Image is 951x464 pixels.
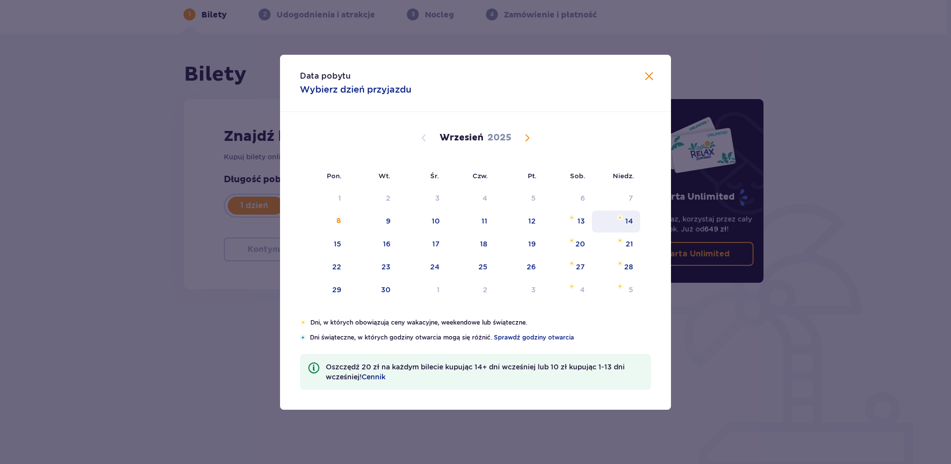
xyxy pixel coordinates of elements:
small: Niedz. [613,172,634,180]
div: 2 [483,285,487,295]
td: sobota, 13 września 2025 [543,211,592,232]
div: 10 [432,216,440,226]
td: poniedziałek, 29 września 2025 [300,279,348,301]
small: Śr. [430,172,439,180]
div: 13 [577,216,585,226]
td: poniedziałek, 15 września 2025 [300,233,348,255]
div: 1 [437,285,440,295]
td: sobota, 4 października 2025 [543,279,592,301]
td: Not available. piątek, 5 września 2025 [494,188,543,210]
div: 8 [336,216,341,226]
div: 23 [381,262,390,272]
div: 27 [576,262,585,272]
div: 4 [580,285,585,295]
small: Sob. [570,172,585,180]
td: sobota, 27 września 2025 [543,256,592,278]
div: 6 [580,193,585,203]
div: 2 [386,193,390,203]
div: 16 [383,239,390,249]
div: 22 [332,262,341,272]
td: piątek, 19 września 2025 [494,233,543,255]
td: poniedziałek, 22 września 2025 [300,256,348,278]
div: 9 [386,216,390,226]
td: środa, 10 września 2025 [397,211,447,232]
td: Not available. niedziela, 7 września 2025 [592,188,640,210]
div: Calendar [280,112,671,318]
div: 1 [338,193,341,203]
div: 26 [527,262,536,272]
div: 17 [432,239,440,249]
td: niedziela, 28 września 2025 [592,256,640,278]
td: środa, 24 września 2025 [397,256,447,278]
div: 29 [332,285,341,295]
td: niedziela, 21 września 2025 [592,233,640,255]
p: Wrzesień [440,132,483,144]
div: 3 [531,285,536,295]
div: 5 [531,193,536,203]
td: czwartek, 2 października 2025 [447,279,495,301]
td: wtorek, 16 września 2025 [348,233,397,255]
td: niedziela, 14 września 2025 [592,211,640,232]
td: niedziela, 5 października 2025 [592,279,640,301]
div: 15 [334,239,341,249]
td: czwartek, 25 września 2025 [447,256,495,278]
div: 3 [435,193,440,203]
td: środa, 17 września 2025 [397,233,447,255]
div: 20 [575,239,585,249]
td: wtorek, 23 września 2025 [348,256,397,278]
div: 30 [381,285,390,295]
td: Not available. czwartek, 4 września 2025 [447,188,495,210]
div: 25 [478,262,487,272]
td: poniedziałek, 8 września 2025 [300,211,348,232]
td: czwartek, 18 września 2025 [447,233,495,255]
div: 24 [430,262,440,272]
td: sobota, 20 września 2025 [543,233,592,255]
div: 18 [480,239,487,249]
td: piątek, 12 września 2025 [494,211,543,232]
small: Wt. [379,172,390,180]
td: Not available. sobota, 6 września 2025 [543,188,592,210]
div: 12 [528,216,536,226]
div: 4 [482,193,487,203]
small: Pon. [327,172,342,180]
div: 19 [528,239,536,249]
td: Not available. poniedziałek, 1 września 2025 [300,188,348,210]
small: Czw. [473,172,488,180]
td: środa, 1 października 2025 [397,279,447,301]
small: Pt. [528,172,537,180]
td: wtorek, 30 września 2025 [348,279,397,301]
td: czwartek, 11 września 2025 [447,211,495,232]
p: 2025 [487,132,511,144]
td: piątek, 3 października 2025 [494,279,543,301]
td: piątek, 26 września 2025 [494,256,543,278]
td: Not available. wtorek, 2 września 2025 [348,188,397,210]
td: Not available. środa, 3 września 2025 [397,188,447,210]
div: 11 [481,216,487,226]
td: wtorek, 9 września 2025 [348,211,397,232]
